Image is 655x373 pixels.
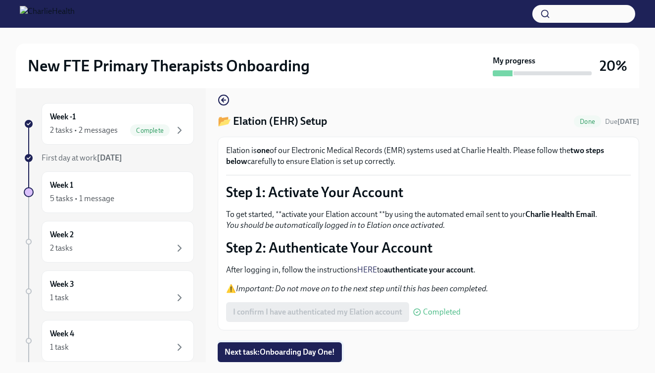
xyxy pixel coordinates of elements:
p: Elation is of our Electronic Medical Records (EMR) systems used at Charlie Health. Please follow ... [226,145,631,167]
strong: [DATE] [617,117,639,126]
h6: Week 1 [50,180,73,191]
p: After logging in, follow the instructions to . [226,265,631,275]
em: You should be automatically logged in to Elation once activated. [226,220,445,230]
a: Week 31 task [24,270,194,312]
span: Due [605,117,639,126]
h2: New FTE Primary Therapists Onboarding [28,56,310,76]
span: Done [574,118,601,125]
a: HERE [357,265,377,274]
span: Complete [130,127,170,134]
div: 1 task [50,342,69,353]
div: 5 tasks • 1 message [50,193,114,204]
h6: Week -1 [50,111,76,122]
em: Important: Do not move on to the next step until this has been completed. [236,284,488,293]
strong: authenticate your account [384,265,473,274]
a: Week 15 tasks • 1 message [24,171,194,213]
span: Next task : Onboarding Day One! [225,347,335,357]
strong: [DATE] [97,153,122,162]
div: 1 task [50,292,69,303]
a: First day at work[DATE] [24,153,194,163]
img: CharlieHealth [20,6,75,22]
a: Week 41 task [24,320,194,362]
strong: My progress [493,55,535,66]
button: Next task:Onboarding Day One! [218,342,342,362]
p: To get started, **activate your Elation account **by using the automated email sent to your . [226,209,631,231]
div: 2 tasks [50,243,73,254]
div: 2 tasks • 2 messages [50,125,118,136]
span: August 22nd, 2025 07:00 [605,117,639,126]
h6: Week 3 [50,279,74,290]
h3: 20% [600,57,627,75]
strong: one [257,146,270,155]
h6: Week 4 [50,328,74,339]
p: Step 1: Activate Your Account [226,183,631,201]
h4: 📂 Elation (EHR) Setup [218,114,327,129]
span: First day at work [42,153,122,162]
p: Step 2: Authenticate Your Account [226,239,631,257]
span: Completed [423,308,461,316]
p: ⚠️ [226,283,631,294]
strong: Charlie Health Email [525,210,595,219]
a: Week -12 tasks • 2 messagesComplete [24,103,194,145]
h6: Week 2 [50,229,74,240]
a: Week 22 tasks [24,221,194,263]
